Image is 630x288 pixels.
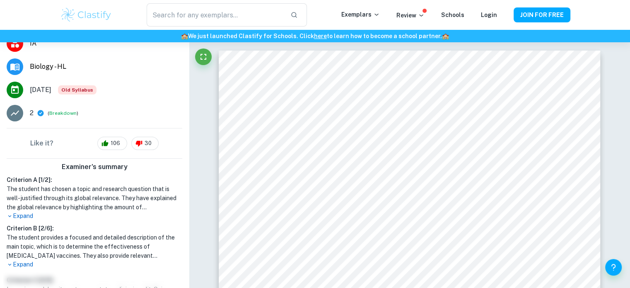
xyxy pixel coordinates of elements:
span: IA [30,39,182,48]
span: 106 [106,139,125,148]
p: Expand [7,260,182,269]
div: Starting from the May 2025 session, the Biology IA requirements have changed. It's OK to refer to... [58,85,97,94]
span: 🏫 [442,33,449,39]
p: 2 [30,108,34,118]
h1: The student has chosen a topic and research question that is well-justified through its global re... [7,184,182,212]
span: Biology - HL [30,62,182,72]
span: 30 [140,139,156,148]
div: 106 [97,137,127,150]
h6: Criterion B [ 2 / 6 ]: [7,224,182,233]
h6: Examiner's summary [3,162,186,172]
span: 🏫 [181,33,188,39]
span: ( ) [48,109,78,117]
h6: Like it? [30,138,53,148]
img: Clastify logo [60,7,113,23]
p: Exemplars [341,10,380,19]
span: [DATE] [30,85,51,95]
div: 30 [131,137,159,150]
h6: We just launched Clastify for Schools. Click to learn how to become a school partner. [2,31,628,41]
a: Login [481,12,497,18]
h6: Criterion A [ 1 / 2 ]: [7,175,182,184]
a: Schools [441,12,464,18]
p: Review [396,11,425,20]
p: Expand [7,212,182,220]
button: Fullscreen [195,48,212,65]
a: here [314,33,327,39]
button: JOIN FOR FREE [514,7,570,22]
span: Old Syllabus [58,85,97,94]
button: Breakdown [49,109,77,117]
button: Help and Feedback [605,259,622,276]
h1: The student provides a focused and detailed description of the main topic, which is to determine ... [7,233,182,260]
input: Search for any exemplars... [147,3,283,27]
